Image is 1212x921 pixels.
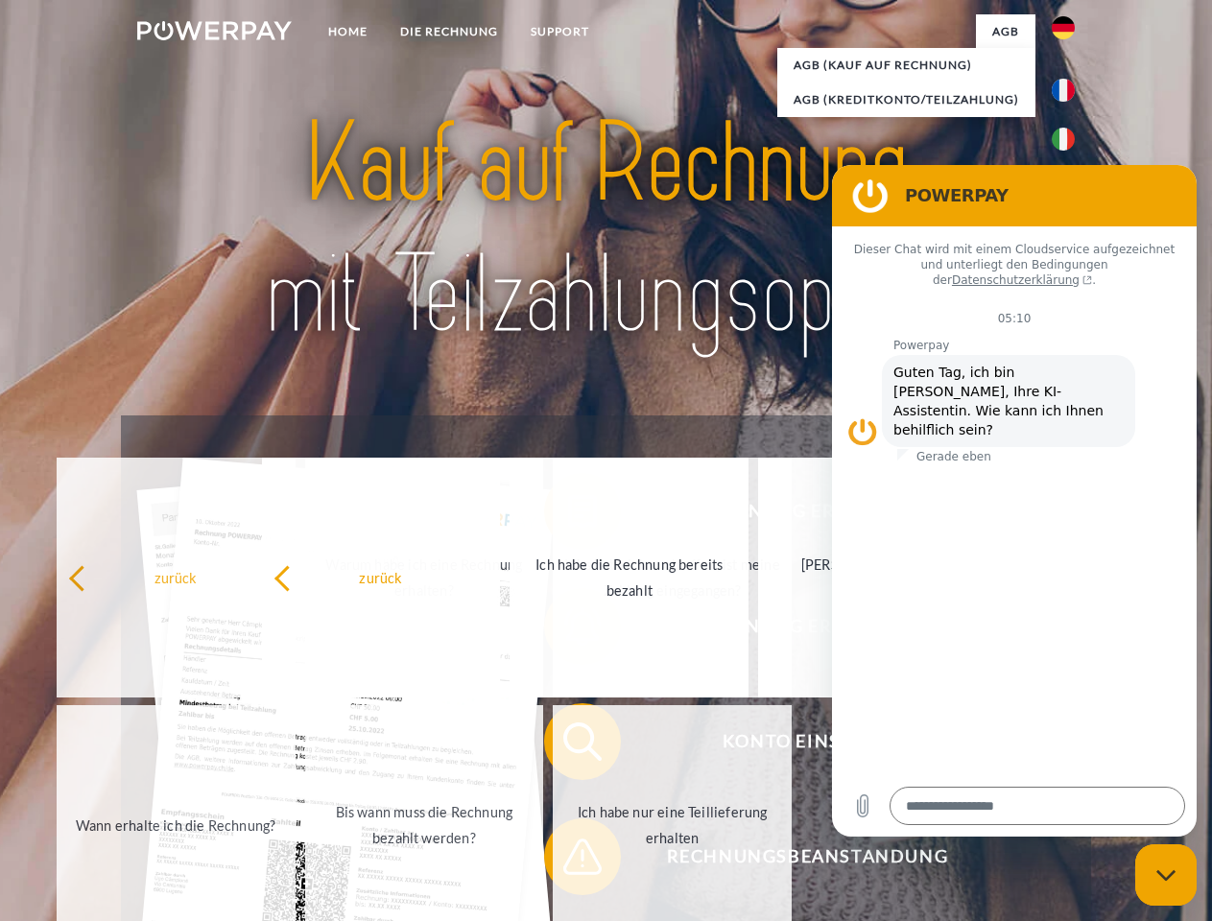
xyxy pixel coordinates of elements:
[273,564,489,590] div: zurück
[68,564,284,590] div: zurück
[514,14,606,49] a: SUPPORT
[312,14,384,49] a: Home
[68,812,284,838] div: Wann erhalte ich die Rechnung?
[976,14,1035,49] a: agb
[183,92,1029,367] img: title-powerpay_de.svg
[137,21,292,40] img: logo-powerpay-white.svg
[1135,844,1197,906] iframe: Schaltfläche zum Öffnen des Messaging-Fensters; Konversation läuft
[317,799,533,851] div: Bis wann muss die Rechnung bezahlt werden?
[1052,16,1075,39] img: de
[1052,79,1075,102] img: fr
[564,799,780,851] div: Ich habe nur eine Teillieferung erhalten
[1052,128,1075,151] img: it
[521,552,737,603] div: Ich habe die Rechnung bereits bezahlt
[832,165,1197,837] iframe: Messaging-Fenster
[777,48,1035,83] a: AGB (Kauf auf Rechnung)
[777,83,1035,117] a: AGB (Kreditkonto/Teilzahlung)
[384,14,514,49] a: DIE RECHNUNG
[770,552,986,603] div: [PERSON_NAME] wurde retourniert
